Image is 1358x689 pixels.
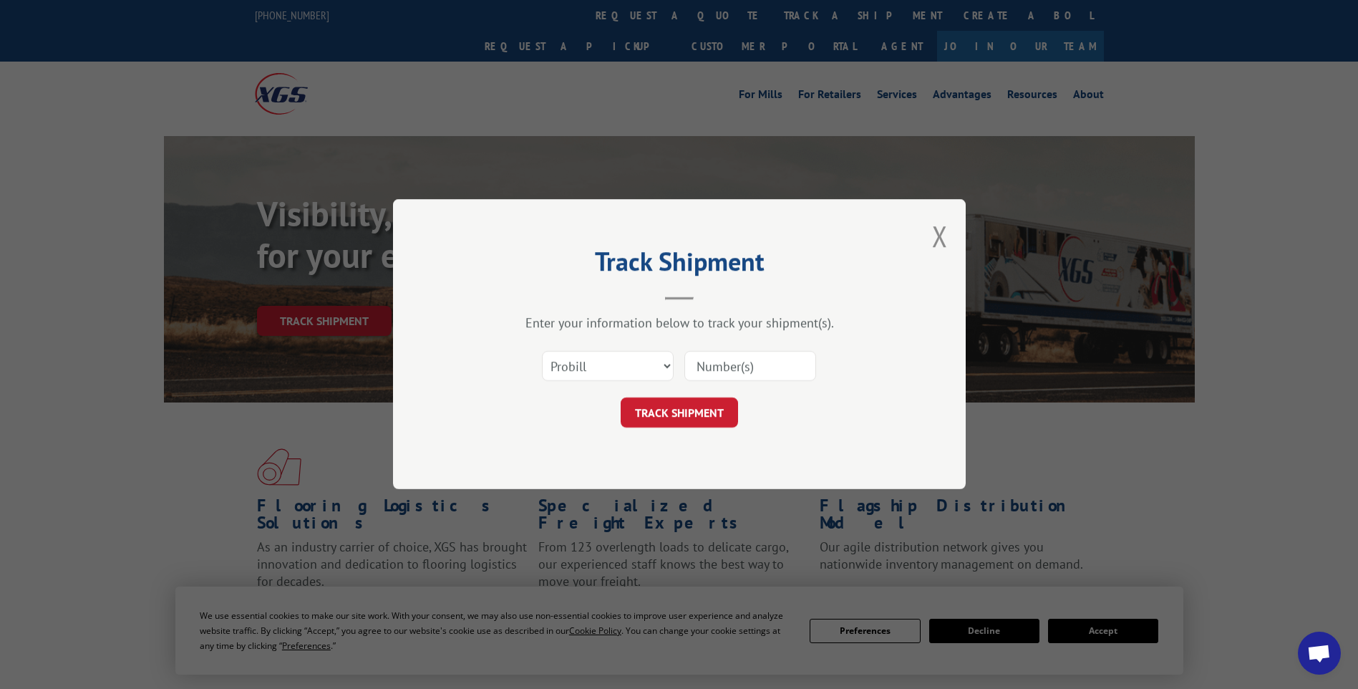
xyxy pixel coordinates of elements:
[465,315,894,332] div: Enter your information below to track your shipment(s).
[932,217,948,255] button: Close modal
[684,352,816,382] input: Number(s)
[621,398,738,428] button: TRACK SHIPMENT
[1298,632,1341,675] div: Open chat
[465,251,894,279] h2: Track Shipment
